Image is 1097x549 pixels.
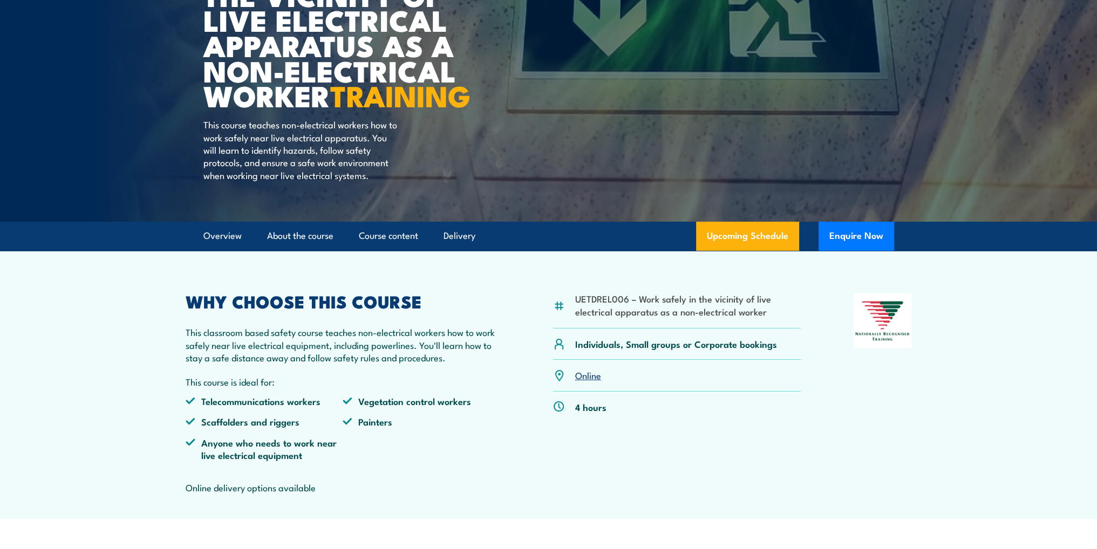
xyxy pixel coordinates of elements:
a: Overview [203,222,242,250]
li: Scaffolders and riggers [186,415,343,428]
a: Delivery [444,222,475,250]
li: UETDREL006 – Work safely in the vicinity of live electrical apparatus as a non-electrical worker [575,292,801,318]
li: Anyone who needs to work near live electrical equipment [186,436,343,462]
a: About the course [267,222,333,250]
p: This course teaches non-electrical workers how to work safely near live electrical apparatus. You... [203,118,400,181]
button: Enquire Now [819,222,894,251]
p: This course is ideal for: [186,375,501,388]
li: Vegetation control workers [343,395,500,407]
li: Telecommunications workers [186,395,343,407]
a: Online [575,368,601,381]
img: Nationally Recognised Training logo. [854,293,912,348]
h2: WHY CHOOSE THIS COURSE [186,293,501,308]
p: Individuals, Small groups or Corporate bookings [575,338,777,350]
strong: TRAINING [330,72,471,117]
li: Painters [343,415,500,428]
p: Online delivery options available [186,481,501,493]
p: 4 hours [575,401,607,413]
a: Course content [359,222,418,250]
a: Upcoming Schedule [696,222,799,251]
p: This classroom based safety course teaches non-electrical workers how to work safely near live el... [186,326,501,363]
